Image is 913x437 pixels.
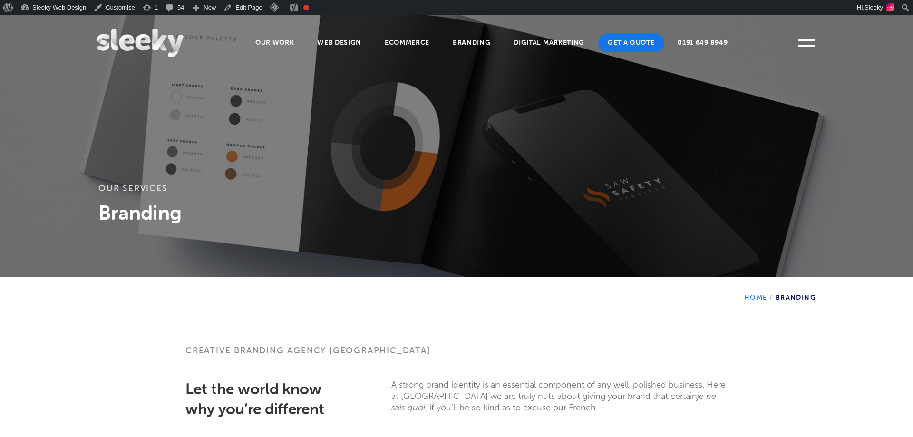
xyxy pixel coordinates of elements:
[391,379,728,413] p: A strong brand identity is an essential component of any well-polished business. Here at [GEOGRAP...
[246,33,304,52] a: Our Work
[744,277,816,301] div: Branding
[185,346,728,367] h1: Creative branding agency [GEOGRAPHIC_DATA]
[886,3,894,11] img: sleeky-avatar.svg
[98,201,815,224] h3: Branding
[375,33,439,52] a: Ecommerce
[308,33,371,52] a: Web Design
[185,379,337,419] h2: Let the world know why you’re different
[97,29,184,57] img: Sleeky Web Design Newcastle
[303,5,309,10] div: Focus keyphrase not set
[598,33,664,52] a: Get A Quote
[767,293,775,301] span: /
[744,293,767,301] a: Home
[98,183,815,201] h3: Our services
[668,33,737,52] a: 0191 649 8949
[504,33,594,52] a: Digital Marketing
[443,33,500,52] a: Branding
[864,4,883,11] span: Sleeky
